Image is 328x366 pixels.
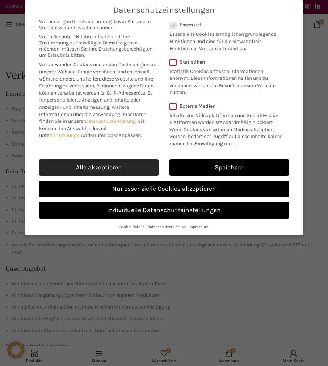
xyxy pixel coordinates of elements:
[169,28,279,52] p: Essenzielle Cookies ermöglichen grundlegende Funktionen und sind für die einwandfreie Funktion de...
[39,61,158,89] span: Wir verwenden Cookies und andere Technologien auf unserer Website. Einige von ihnen sind essenzie...
[39,159,159,176] a: Alle akzeptieren
[169,59,279,65] label: Statistiken
[39,104,146,124] span: Weitere Informationen über die Verwendung Ihrer Daten finden Sie in unserer .
[51,132,82,138] a: Einstellungen
[85,118,136,124] a: Datenschutzerklärung
[169,22,279,28] label: Essenziell
[188,224,209,229] a: Impressum
[39,83,154,110] span: Personenbezogene Daten können verarbeitet werden (z. B. IP-Adressen), z. B. für personalisierte A...
[39,18,159,31] span: Wir benötigen Ihre Zustimmung, bevor Sie unsere Website weiter besuchen können.
[119,224,145,229] a: Cookie-Details
[39,202,289,219] a: Individuelle Datenschutzeinstellungen
[39,181,289,197] a: Nur essenzielle Cookies akzeptieren
[169,103,284,109] label: Externe Medien
[169,159,289,176] a: Speichern
[39,34,159,58] span: Wenn Sie unter 16 Jahre alt sind und Ihre Zustimmung zu freiwilligen Diensten geben möchten, müss...
[147,224,186,229] a: Datenschutzerklärung
[39,118,145,138] span: Sie können Ihre Auswahl jederzeit unter widerrufen oder anpassen.
[169,109,284,147] p: Inhalte von Videoplattformen und Social-Media-Plattformen werden standardmäßig blockiert. Wenn Co...
[169,65,279,96] p: Statistik Cookies erfassen Informationen anonym. Diese Informationen helfen uns zu verstehen, wie...
[113,5,215,15] span: Datenschutzeinstellungen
